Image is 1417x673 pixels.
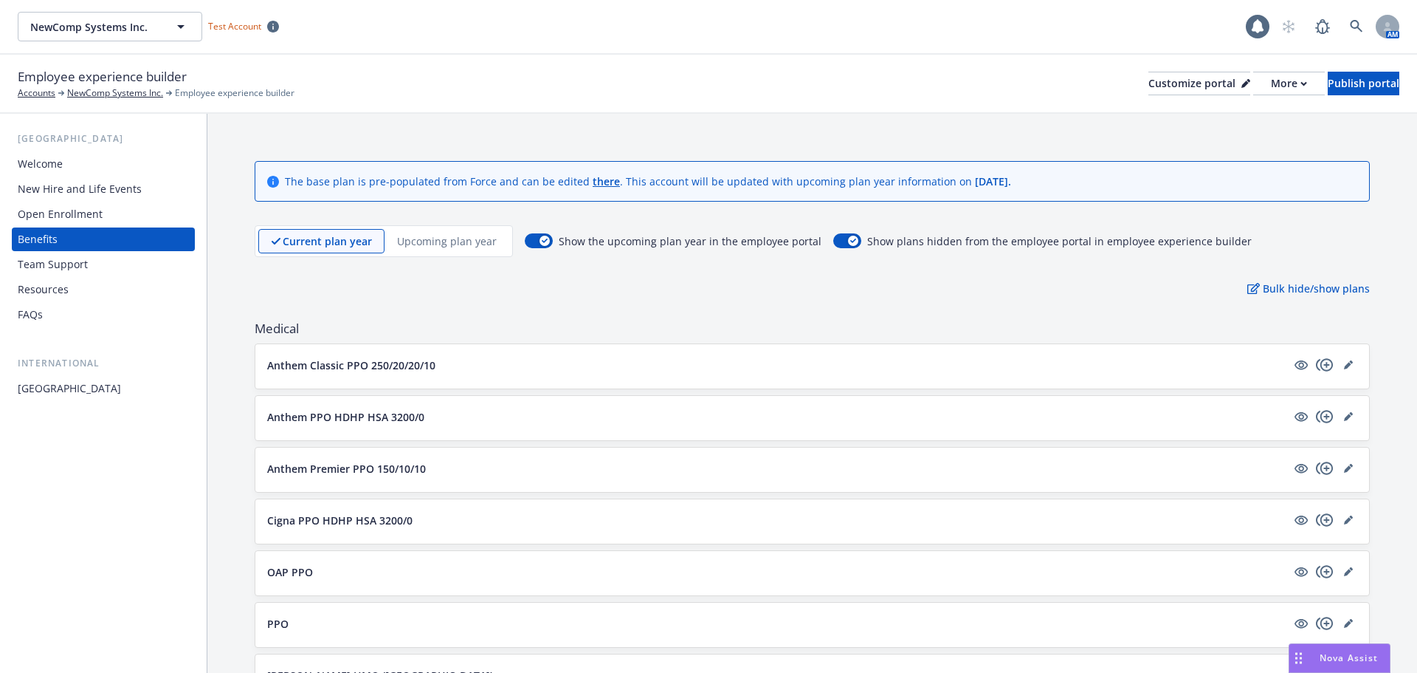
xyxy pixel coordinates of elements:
div: Customize portal [1148,72,1250,95]
a: copyPlus [1316,408,1334,426]
a: copyPlus [1316,356,1334,374]
span: Test Account [202,18,285,34]
button: OAP PPO [267,564,1286,580]
a: editPencil [1340,356,1357,374]
a: Benefits [12,228,195,251]
button: More [1253,72,1325,95]
span: Employee experience builder [18,67,187,86]
div: Open Enrollment [18,202,103,226]
div: [GEOGRAPHIC_DATA] [18,377,121,400]
div: More [1271,72,1307,95]
a: editPencil [1340,563,1357,581]
div: Resources [18,278,69,301]
a: editPencil [1340,615,1357,632]
span: Medical [255,320,1370,338]
div: Team Support [18,253,88,276]
div: International [12,356,195,371]
a: Accounts [18,86,55,100]
a: editPencil [1340,511,1357,529]
div: Drag to move [1289,644,1308,672]
a: copyPlus [1316,511,1334,529]
button: Anthem Premier PPO 150/10/10 [267,461,1286,476]
p: Anthem PPO HDHP HSA 3200/0 [267,409,424,425]
button: Anthem Classic PPO 250/20/20/10 [267,358,1286,373]
a: New Hire and Life Events [12,177,195,201]
a: Open Enrollment [12,202,195,226]
p: Cigna PPO HDHP HSA 3200/0 [267,513,413,528]
div: [GEOGRAPHIC_DATA] [12,131,195,146]
a: Start snowing [1274,12,1303,41]
a: visible [1292,615,1310,632]
button: PPO [267,616,1286,632]
a: copyPlus [1316,563,1334,581]
a: editPencil [1340,460,1357,477]
a: copyPlus [1316,615,1334,632]
button: Anthem PPO HDHP HSA 3200/0 [267,409,1286,425]
a: Search [1342,12,1371,41]
span: Test Account [208,20,261,33]
button: Publish portal [1328,72,1399,95]
button: Cigna PPO HDHP HSA 3200/0 [267,513,1286,528]
p: Upcoming plan year [397,233,497,249]
span: NewComp Systems Inc. [30,19,158,35]
span: Show the upcoming plan year in the employee portal [559,233,821,249]
div: Welcome [18,152,63,176]
a: Welcome [12,152,195,176]
a: visible [1292,408,1310,426]
p: PPO [267,616,289,632]
a: visible [1292,511,1310,529]
span: Employee experience builder [175,86,294,100]
div: FAQs [18,303,43,327]
div: Publish portal [1328,72,1399,95]
a: NewComp Systems Inc. [67,86,163,100]
button: Nova Assist [1289,643,1390,673]
span: The base plan is pre-populated from Force and can be edited [285,174,593,188]
span: . This account will be updated with upcoming plan year information on [620,174,975,188]
div: New Hire and Life Events [18,177,142,201]
span: [DATE] . [975,174,1011,188]
a: Resources [12,278,195,301]
a: editPencil [1340,408,1357,426]
a: visible [1292,356,1310,374]
a: visible [1292,460,1310,477]
a: there [593,174,620,188]
p: Anthem Classic PPO 250/20/20/10 [267,358,435,373]
span: Show plans hidden from the employee portal in employee experience builder [867,233,1252,249]
p: Current plan year [283,233,372,249]
a: visible [1292,563,1310,581]
span: Nova Assist [1320,652,1378,664]
button: Customize portal [1148,72,1250,95]
a: [GEOGRAPHIC_DATA] [12,377,195,400]
div: Benefits [18,228,58,251]
p: Anthem Premier PPO 150/10/10 [267,461,426,476]
a: FAQs [12,303,195,327]
p: OAP PPO [267,564,313,580]
p: Bulk hide/show plans [1247,281,1370,296]
a: copyPlus [1316,460,1334,477]
a: Report a Bug [1308,12,1337,41]
a: Team Support [12,253,195,276]
button: NewComp Systems Inc. [18,12,202,41]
